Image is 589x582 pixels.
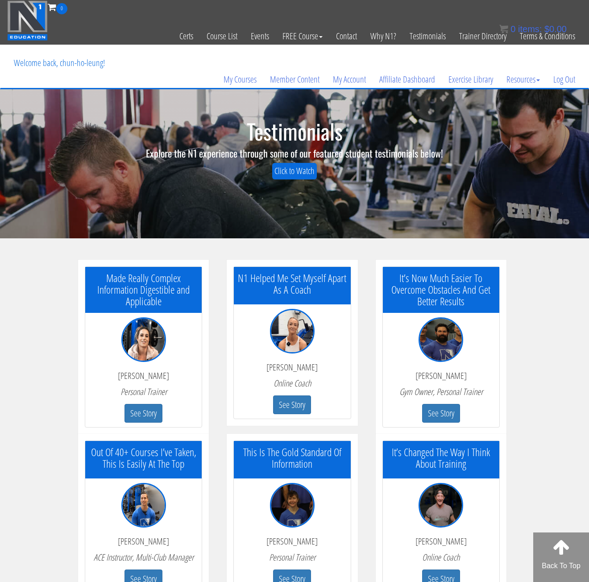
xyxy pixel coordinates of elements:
[94,551,194,563] em: ACE Instructor, Multi-Club Manager
[500,58,547,101] a: Resources
[499,25,508,33] img: icon11.png
[272,163,317,179] a: Click to Watch
[273,395,311,415] button: See Story
[390,536,493,546] p: [PERSON_NAME]
[244,14,276,58] a: Events
[273,398,311,410] a: See Story
[270,483,315,528] img: testimonial
[234,446,350,470] h5: This Is The Gold Standard Of Information
[124,406,162,418] a: See Story
[544,24,549,34] span: $
[422,404,460,423] button: See Story
[422,406,460,418] a: See Story
[270,309,315,353] img: testimonial
[276,14,329,58] a: FREE Course
[269,551,315,563] em: Personal Trainer
[383,272,499,308] h5: It’s Now Much Easier To Overcome Obstacles And Get Better Results
[403,14,452,58] a: Testimonials
[422,551,460,563] em: Online Coach
[383,446,499,470] h5: It’s Changed The Way I Think About Training
[85,272,202,308] h5: Made Really Complex Information Digestible and Applicable
[200,14,244,58] a: Course List
[419,317,463,362] img: testimonial
[217,58,263,101] a: My Courses
[513,14,582,58] a: Terms & Conditions
[373,58,442,101] a: Affiliate Dashboard
[544,24,567,34] bdi: 0.00
[7,0,48,41] img: n1-education
[399,386,483,398] em: Gym Owner, Personal Trainer
[452,14,513,58] a: Trainer Directory
[7,45,112,81] p: Welcome back, chun-ho-leung!
[241,362,344,372] p: [PERSON_NAME]
[510,24,515,34] span: 0
[85,446,202,470] h5: Out Of 40+ Courses I’ve Taken, This Is Easily At The Top
[121,317,166,362] img: testimonial
[92,536,195,546] p: [PERSON_NAME]
[48,1,67,13] a: 0
[326,58,373,101] a: My Account
[56,3,67,14] span: 0
[499,24,567,34] a: 0 items: $0.00
[92,371,195,381] p: [PERSON_NAME]
[124,404,162,423] button: See Story
[547,58,582,101] a: Log Out
[173,14,200,58] a: Certs
[442,58,500,101] a: Exercise Library
[329,14,364,58] a: Contact
[364,14,403,58] a: Why N1?
[263,58,326,101] a: Member Content
[121,483,166,528] img: testimonial
[419,483,463,528] img: testimonial
[390,371,493,381] p: [PERSON_NAME]
[241,536,344,546] p: [PERSON_NAME]
[518,24,542,34] span: items:
[120,386,167,398] em: Personal Trainer
[234,272,350,296] h5: N1 Helped Me Set Myself Apart As A Coach
[274,377,311,389] em: Online Coach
